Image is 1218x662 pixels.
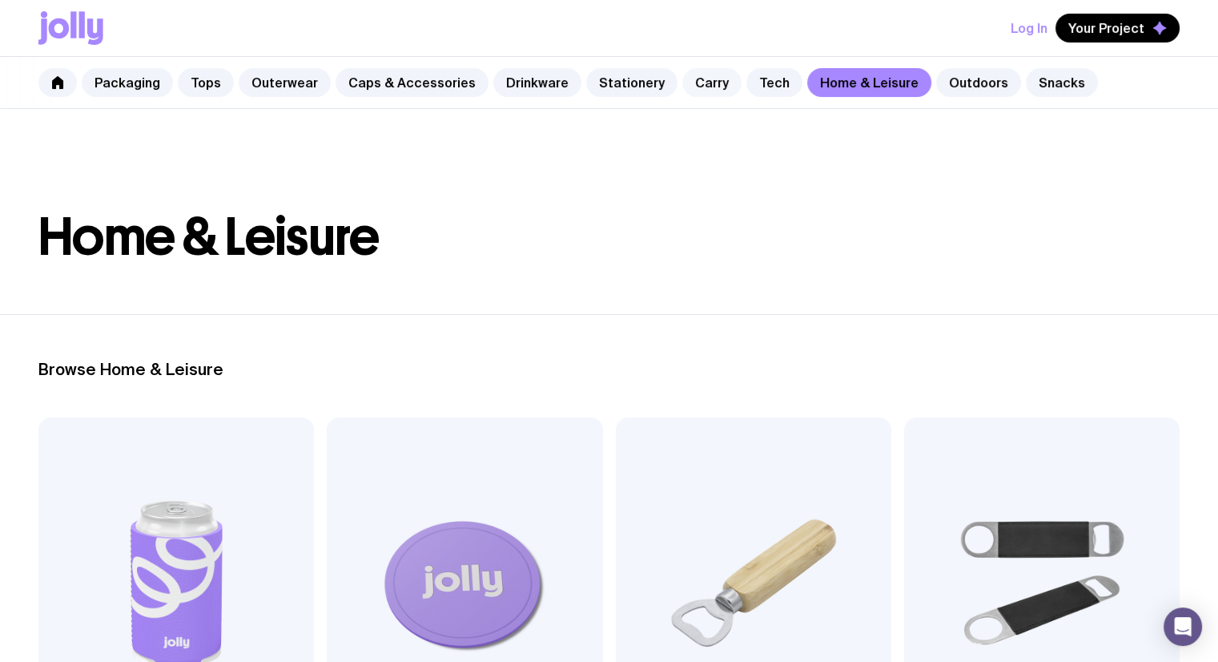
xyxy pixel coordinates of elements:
[682,68,742,97] a: Carry
[178,68,234,97] a: Tops
[82,68,173,97] a: Packaging
[336,68,488,97] a: Caps & Accessories
[1164,608,1202,646] div: Open Intercom Messenger
[586,68,677,97] a: Stationery
[807,68,931,97] a: Home & Leisure
[1011,14,1047,42] button: Log In
[1068,20,1144,36] span: Your Project
[38,360,1180,379] h2: Browse Home & Leisure
[1055,14,1180,42] button: Your Project
[936,68,1021,97] a: Outdoors
[1026,68,1098,97] a: Snacks
[493,68,581,97] a: Drinkware
[38,212,1180,263] h1: Home & Leisure
[239,68,331,97] a: Outerwear
[746,68,802,97] a: Tech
